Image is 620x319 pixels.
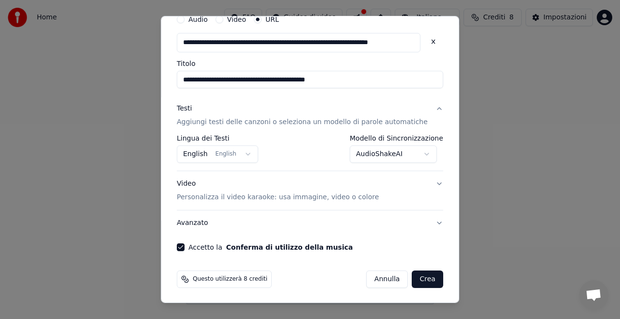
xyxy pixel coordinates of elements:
[177,96,443,135] button: TestiAggiungi testi delle canzoni o seleziona un modello di parole automatiche
[177,192,379,202] p: Personalizza il video karaoke: usa immagine, video o colore
[226,244,353,251] button: Accetto la
[177,171,443,210] button: VideoPersonalizza il video karaoke: usa immagine, video o colore
[177,117,428,127] p: Aggiungi testi delle canzoni o seleziona un modello di parole automatiche
[193,275,267,283] span: Questo utilizzerà 8 crediti
[366,271,408,288] button: Annulla
[177,104,192,113] div: Testi
[188,16,208,23] label: Audio
[227,16,246,23] label: Video
[177,210,443,236] button: Avanzato
[350,135,443,142] label: Modello di Sincronizzazione
[177,135,258,142] label: Lingua dei Testi
[177,179,379,202] div: Video
[412,271,443,288] button: Crea
[177,60,443,67] label: Titolo
[177,135,443,171] div: TestiAggiungi testi delle canzoni o seleziona un modello di parole automatiche
[265,16,279,23] label: URL
[188,244,353,251] label: Accetto la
